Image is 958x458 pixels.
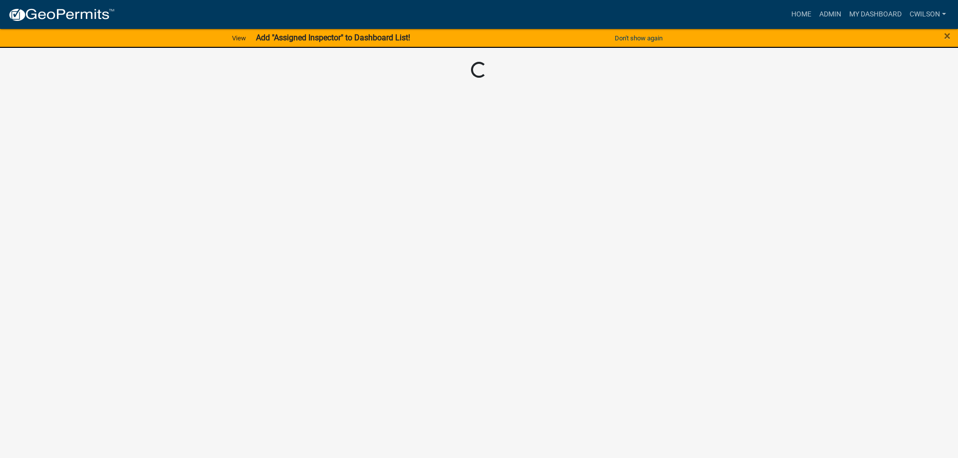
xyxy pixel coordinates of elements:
[815,5,845,24] a: Admin
[944,29,951,43] span: ×
[906,5,950,24] a: cwilson
[845,5,906,24] a: My Dashboard
[787,5,815,24] a: Home
[611,30,667,46] button: Don't show again
[256,33,410,42] strong: Add "Assigned Inspector" to Dashboard List!
[228,30,250,46] a: View
[944,30,951,42] button: Close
